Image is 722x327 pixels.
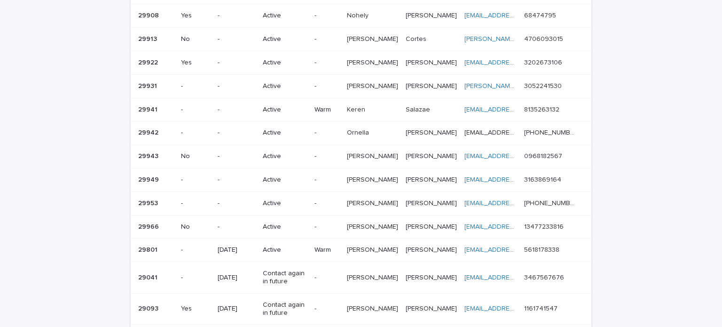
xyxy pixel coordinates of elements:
p: - [181,129,210,137]
p: 68474795 [524,10,558,20]
a: [EMAIL_ADDRESS][DOMAIN_NAME] [464,12,571,19]
p: Active [263,199,306,207]
p: - [314,274,339,282]
p: 13477233816 [524,221,565,231]
tr: 2994329943 No-Active-[PERSON_NAME][PERSON_NAME] [PERSON_NAME][PERSON_NAME] [EMAIL_ADDRESS][DOMAIN... [131,145,591,168]
a: [EMAIL_ADDRESS][DOMAIN_NAME] [464,176,571,183]
tr: 2904129041 -[DATE]Contact again in future-[PERSON_NAME][PERSON_NAME] [PERSON_NAME][PERSON_NAME] [... [131,262,591,294]
p: Active [263,176,306,184]
p: - [181,274,210,282]
p: 29041 [138,272,159,282]
p: [PERSON_NAME] [406,10,459,20]
tr: 2909329093 Yes[DATE]Contact again in future-[PERSON_NAME][PERSON_NAME] [PERSON_NAME][PERSON_NAME]... [131,293,591,325]
p: - [218,35,255,43]
p: 3163869164 [524,174,563,184]
p: Active [263,82,306,90]
p: Active [263,12,306,20]
p: [PERSON_NAME] [347,151,400,160]
p: 29913 [138,33,159,43]
p: - [218,12,255,20]
p: [PERSON_NAME] [347,57,400,67]
p: - [218,199,255,207]
p: Contact again in future [263,270,306,286]
tr: 2980129801 -[DATE]ActiveWarm[PERSON_NAME][PERSON_NAME] [PERSON_NAME][PERSON_NAME] [EMAIL_ADDRESS]... [131,239,591,262]
p: [PERSON_NAME] [406,272,459,282]
a: [PERSON_NAME][EMAIL_ADDRESS][DOMAIN_NAME] [464,83,622,89]
p: 8135263132 [524,104,561,114]
p: Ornella [347,127,371,137]
p: [DATE] [218,274,255,282]
p: 29801 [138,244,159,254]
p: 29943 [138,151,160,160]
p: - [181,82,210,90]
p: - [218,176,255,184]
p: 29908 [138,10,161,20]
p: [PERSON_NAME] [347,174,400,184]
p: Yes [181,12,210,20]
p: [DATE] [218,305,255,313]
p: Warm [314,246,339,254]
tr: 2993129931 --Active-[PERSON_NAME][PERSON_NAME] [PERSON_NAME][PERSON_NAME] [PERSON_NAME][EMAIL_ADD... [131,74,591,98]
p: - [314,199,339,207]
p: [PERSON_NAME] [406,127,459,137]
p: 29949 [138,174,161,184]
p: Warm [314,106,339,114]
a: [PERSON_NAME][EMAIL_ADDRESS][DOMAIN_NAME] [464,36,622,42]
p: [PERSON_NAME] [406,244,459,254]
p: 29942 [138,127,160,137]
p: Active [263,246,306,254]
p: Active [263,35,306,43]
a: [EMAIL_ADDRESS][DOMAIN_NAME] [464,200,571,207]
p: 4706093015 [524,33,565,43]
p: [DATE] [218,246,255,254]
p: Nohely [347,10,370,20]
p: Keren [347,104,367,114]
tr: 2994229942 --Active-OrnellaOrnella [PERSON_NAME][PERSON_NAME] [EMAIL_ADDRESS][EMAIL_ADDRESS] [PHO... [131,121,591,145]
p: - [181,246,210,254]
p: - [218,152,255,160]
p: Cortes [406,33,428,43]
p: [PERSON_NAME] [406,174,459,184]
p: [PERSON_NAME] [406,57,459,67]
p: - [218,82,255,90]
p: [PERSON_NAME] [347,272,400,282]
a: [EMAIL_ADDRESS][DOMAIN_NAME] [464,106,571,113]
p: [PERSON_NAME] [406,303,459,313]
p: 29931 [138,80,159,90]
tr: 2995329953 --Active-[PERSON_NAME][PERSON_NAME] [PERSON_NAME][PERSON_NAME] [EMAIL_ADDRESS][DOMAIN_... [131,191,591,215]
p: [PERSON_NAME] [347,221,400,231]
p: - [218,59,255,67]
p: - [314,223,339,231]
tr: 2990829908 Yes-Active-NohelyNohely [PERSON_NAME][PERSON_NAME] [EMAIL_ADDRESS][DOMAIN_NAME] 684747... [131,4,591,28]
p: 3467567676 [524,272,566,282]
p: - [181,176,210,184]
p: - [314,12,339,20]
a: [EMAIL_ADDRESS][DOMAIN_NAME] [464,153,571,160]
p: 3202673106 [524,57,564,67]
p: 29953 [138,198,160,207]
p: - [314,82,339,90]
p: 0968182567 [524,151,564,160]
p: - [314,129,339,137]
p: [PERSON_NAME] [347,80,400,90]
p: - [314,35,339,43]
p: - [314,305,339,313]
p: 3052241530 [524,80,564,90]
p: - [181,199,210,207]
a: [EMAIL_ADDRESS][DOMAIN_NAME] [464,305,571,312]
p: [PERSON_NAME] [406,80,459,90]
p: Active [263,223,306,231]
p: [PERSON_NAME] [347,303,400,313]
tr: 2992229922 Yes-Active-[PERSON_NAME][PERSON_NAME] [PERSON_NAME][PERSON_NAME] [EMAIL_ADDRESS][DOMAI... [131,51,591,74]
p: [PERSON_NAME] [347,244,400,254]
p: - [181,106,210,114]
p: 29093 [138,303,160,313]
p: [PHONE_NUMBER] [524,198,578,207]
tr: 2996629966 No-Active-[PERSON_NAME][PERSON_NAME] [PERSON_NAME][PERSON_NAME] [EMAIL_ADDRESS][DOMAIN... [131,215,591,239]
p: Contact again in future [263,301,306,317]
p: 29922 [138,57,160,67]
p: ornellagi85@hotmail.con [464,127,518,137]
a: [EMAIL_ADDRESS][DOMAIN_NAME] [464,274,571,281]
p: No [181,152,210,160]
p: - [218,129,255,137]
